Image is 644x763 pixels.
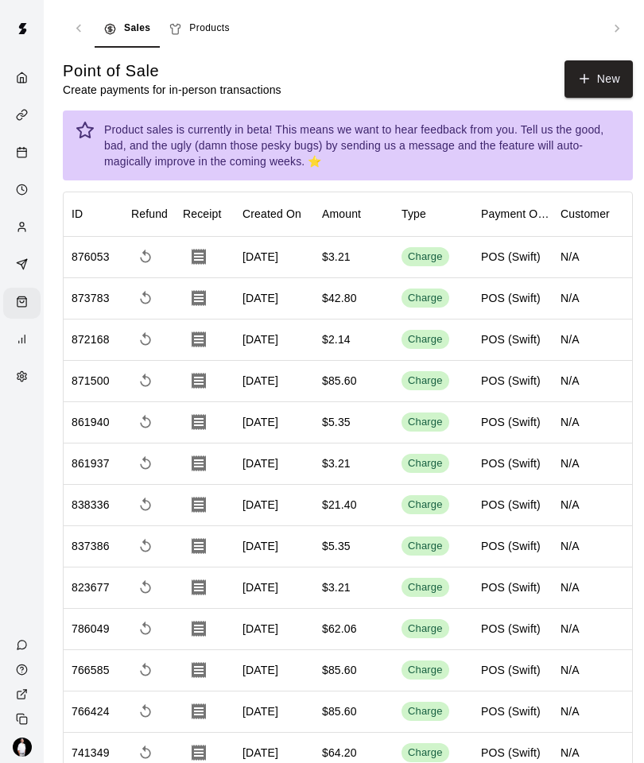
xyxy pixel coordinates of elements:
[322,414,351,430] div: $5.35
[63,82,281,98] p: Create payments for in-person transactions
[183,695,215,727] button: Download Receipt
[314,192,394,236] div: Amount
[322,621,357,637] div: $62.06
[553,237,632,278] div: N/A
[183,530,215,562] button: Download Receipt
[553,192,632,236] div: Customer
[95,10,601,48] div: navigation tabs
[322,331,351,347] div: $2.14
[131,697,160,726] span: Refund payment
[183,654,215,686] button: Download Receipt
[481,331,541,347] div: POS (Swift)
[564,60,633,98] button: New
[408,498,443,513] div: Charge
[481,290,541,306] div: POS (Swift)
[131,325,160,354] span: Refund payment
[235,278,314,320] div: [DATE]
[183,282,215,314] button: Download Receipt
[72,621,110,637] div: 786049
[235,402,314,443] div: [DATE]
[72,745,110,761] div: 741349
[235,485,314,526] div: [DATE]
[553,526,632,567] div: N/A
[408,746,443,761] div: Charge
[322,290,357,306] div: $42.80
[408,580,443,595] div: Charge
[183,323,215,355] button: Download Receipt
[3,682,44,707] a: View public page
[72,414,110,430] div: 861940
[322,662,357,678] div: $85.60
[235,320,314,361] div: [DATE]
[131,192,168,236] div: Refund
[322,192,361,236] div: Amount
[131,573,160,602] span: Refund payment
[481,497,541,513] div: POS (Swift)
[322,745,357,761] div: $64.20
[322,538,351,554] div: $5.35
[561,192,610,236] div: Customer
[3,657,44,682] a: Visit help center
[183,241,215,273] button: Download Receipt
[183,447,215,479] button: Download Receipt
[322,579,351,595] div: $3.21
[131,656,160,684] span: Refund payment
[341,139,455,152] a: sending us a message
[553,402,632,443] div: N/A
[131,408,160,436] span: Refund payment
[394,192,473,236] div: Type
[408,332,443,347] div: Charge
[481,192,553,236] div: Payment Option
[72,192,83,236] div: ID
[131,242,160,271] span: Refund payment
[3,633,44,657] a: Contact Us
[183,406,215,438] button: Download Receipt
[553,691,632,733] div: N/A
[131,490,160,519] span: Refund payment
[72,290,110,306] div: 873783
[235,609,314,650] div: [DATE]
[481,745,541,761] div: POS (Swift)
[175,192,235,236] div: Receipt
[553,361,632,402] div: N/A
[72,538,110,554] div: 837386
[104,115,620,176] div: Product sales is currently in beta! This means we want to hear feedback from you. Tell us the goo...
[322,249,351,265] div: $3.21
[235,443,314,485] div: [DATE]
[235,237,314,278] div: [DATE]
[235,192,314,236] div: Created On
[235,526,314,567] div: [DATE]
[189,21,230,37] span: Products
[6,13,38,45] img: Swift logo
[408,539,443,554] div: Charge
[481,579,541,595] div: POS (Swift)
[183,489,215,521] button: Download Receipt
[553,609,632,650] div: N/A
[408,456,443,471] div: Charge
[131,366,160,395] span: Refund payment
[3,707,44,731] div: Copy public page link
[322,497,357,513] div: $21.40
[131,449,160,478] span: Refund payment
[408,374,443,389] div: Charge
[481,662,541,678] div: POS (Swift)
[123,192,175,236] div: Refund
[322,703,357,719] div: $85.60
[553,485,632,526] div: N/A
[408,704,443,719] div: Charge
[72,331,110,347] div: 872168
[322,455,351,471] div: $3.21
[72,249,110,265] div: 876053
[64,192,123,236] div: ID
[235,691,314,733] div: [DATE]
[408,415,443,430] div: Charge
[183,192,222,236] div: Receipt
[72,455,110,471] div: 861937
[481,455,541,471] div: POS (Swift)
[242,192,301,236] div: Created On
[183,571,215,603] button: Download Receipt
[183,365,215,397] button: Download Receipt
[481,703,541,719] div: POS (Swift)
[553,320,632,361] div: N/A
[72,579,110,595] div: 823677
